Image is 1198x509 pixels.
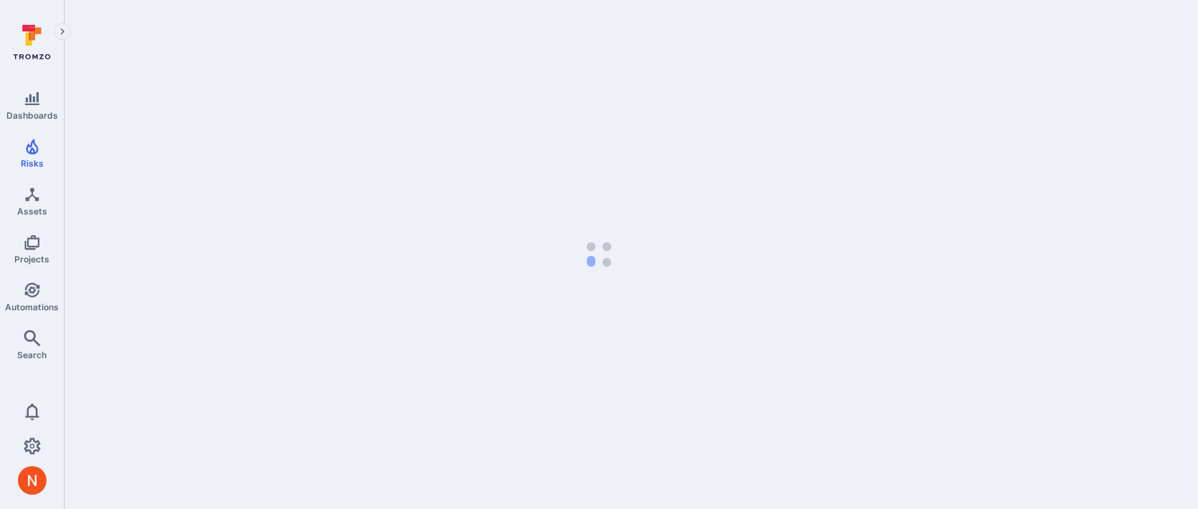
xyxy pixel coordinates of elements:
[57,26,67,38] i: Expand navigation menu
[5,302,59,312] span: Automations
[17,206,47,217] span: Assets
[54,23,71,40] button: Expand navigation menu
[17,350,47,360] span: Search
[6,110,58,121] span: Dashboards
[14,254,49,265] span: Projects
[21,158,44,169] span: Risks
[18,466,47,495] img: ACg8ocIprwjrgDQnDsNSk9Ghn5p5-B8DpAKWoJ5Gi9syOE4K59tr4Q=s96-c
[18,466,47,495] div: Neeren Patki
